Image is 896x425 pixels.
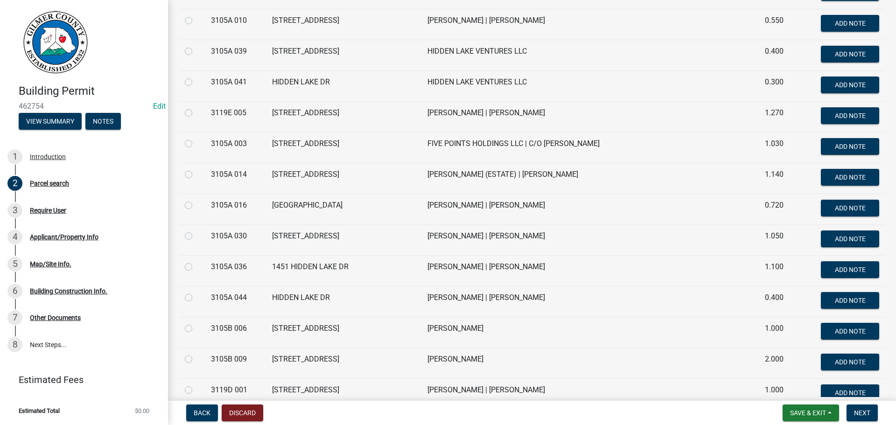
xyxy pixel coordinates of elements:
td: 0.720 [759,194,804,224]
td: 0.400 [759,286,804,317]
span: Save & Exit [790,409,826,417]
td: [GEOGRAPHIC_DATA] [266,194,395,224]
td: [PERSON_NAME] [422,317,759,348]
wm-modal-confirm: Summary [19,118,82,125]
button: Add Note [821,107,879,124]
img: Gilmer County, Georgia [19,10,89,75]
span: Add Note [834,50,865,57]
td: [PERSON_NAME] | [PERSON_NAME] [422,194,759,224]
td: 3105A 039 [205,40,266,70]
td: [STREET_ADDRESS] [266,348,395,378]
td: 1.000 [759,317,804,348]
td: 3105A 036 [205,255,266,286]
td: HIDDEN LAKE VENTURES LLC [422,70,759,101]
div: 7 [7,310,22,325]
div: Applicant/Property Info [30,234,98,240]
td: [PERSON_NAME] (ESTATE) | [PERSON_NAME] [422,163,759,194]
div: Building Construction Info. [30,288,107,294]
span: Add Note [834,81,865,88]
button: Add Note [821,138,879,155]
td: [STREET_ADDRESS] [266,163,395,194]
td: HIDDEN LAKE DR [266,286,395,317]
td: 1.140 [759,163,804,194]
span: Add Note [834,265,865,273]
button: Add Note [821,77,879,93]
span: Add Note [834,173,865,181]
span: $0.00 [135,408,149,414]
td: [STREET_ADDRESS] [266,224,395,255]
td: 3105A 016 [205,194,266,224]
div: 5 [7,257,22,272]
td: [STREET_ADDRESS] [266,40,395,70]
button: View Summary [19,113,82,130]
td: HIDDEN LAKE VENTURES LLC [422,40,759,70]
span: Add Note [834,235,865,242]
button: Back [186,404,218,421]
button: Add Note [821,384,879,401]
a: Edit [153,102,166,111]
span: Next [854,409,870,417]
td: 2.000 [759,348,804,378]
td: 0.300 [759,70,804,101]
span: Estimated Total [19,408,60,414]
span: Back [194,409,210,417]
td: [STREET_ADDRESS] [266,378,395,409]
div: 3 [7,203,22,218]
td: [PERSON_NAME] | [PERSON_NAME] [422,9,759,40]
span: Add Note [834,389,865,396]
td: 0.400 [759,40,804,70]
td: FIVE POINTS HOLDINGS LLC | C/O [PERSON_NAME] [422,132,759,163]
button: Add Note [821,169,879,186]
td: [PERSON_NAME] | [PERSON_NAME] [422,378,759,409]
td: [STREET_ADDRESS] [266,9,395,40]
td: 1.000 [759,378,804,409]
td: 3105A 044 [205,286,266,317]
button: Discard [222,404,263,421]
button: Add Note [821,292,879,309]
button: Next [847,404,878,421]
div: 2 [7,176,22,191]
td: 3105A 030 [205,224,266,255]
td: [STREET_ADDRESS] [266,317,395,348]
td: [STREET_ADDRESS] [266,101,395,132]
div: 4 [7,230,22,244]
a: Estimated Fees [7,370,153,389]
div: Introduction [30,153,66,160]
button: Add Note [821,200,879,216]
button: Add Note [821,230,879,247]
td: 1.270 [759,101,804,132]
wm-modal-confirm: Edit Application Number [153,102,166,111]
td: 0.550 [759,9,804,40]
button: Add Note [821,15,879,32]
button: Add Note [821,323,879,340]
td: 3105A 003 [205,132,266,163]
span: Add Note [834,327,865,334]
td: [STREET_ADDRESS] [266,132,395,163]
td: [PERSON_NAME] | [PERSON_NAME] [422,255,759,286]
td: 3105B 009 [205,348,266,378]
button: Add Note [821,261,879,278]
button: Add Note [821,354,879,370]
wm-modal-confirm: Notes [85,118,121,125]
button: Add Note [821,46,879,63]
td: 1451 HIDDEN LAKE DR [266,255,395,286]
span: Add Note [834,358,865,365]
td: 3119E 005 [205,101,266,132]
td: [PERSON_NAME] | [PERSON_NAME] [422,101,759,132]
span: Add Note [834,19,865,27]
td: 1.050 [759,224,804,255]
button: Save & Exit [783,404,839,421]
h4: Building Permit [19,84,161,98]
div: 6 [7,284,22,299]
div: 8 [7,337,22,352]
td: [PERSON_NAME] | [PERSON_NAME] [422,286,759,317]
span: Add Note [834,296,865,304]
div: Map/Site Info. [30,261,71,267]
td: 3105A 041 [205,70,266,101]
td: 3105B 006 [205,317,266,348]
div: Parcel search [30,180,69,187]
td: 1.030 [759,132,804,163]
td: 1.100 [759,255,804,286]
td: HIDDEN LAKE DR [266,70,395,101]
div: 1 [7,149,22,164]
